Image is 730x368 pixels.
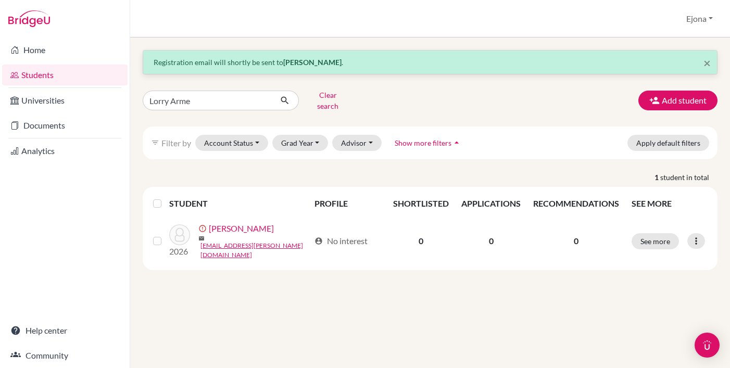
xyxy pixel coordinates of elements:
th: SHORTLISTED [387,191,455,216]
strong: [PERSON_NAME] [283,58,342,67]
span: mail [198,235,205,242]
span: account_circle [314,237,323,245]
img: Armes, Lorry [169,224,190,245]
button: Show more filtersarrow_drop_up [386,135,471,151]
strong: 1 [655,172,660,183]
input: Find student by name... [143,91,272,110]
div: Open Intercom Messenger [695,333,720,358]
span: × [703,55,711,70]
button: Clear search [299,87,357,114]
span: error_outline [198,224,209,233]
a: Analytics [2,141,128,161]
div: No interest [314,235,368,247]
button: Grad Year [272,135,329,151]
button: Ejona [682,9,718,29]
button: See more [632,233,679,249]
button: Add student [638,91,718,110]
p: 0 [533,235,619,247]
th: SEE MORE [625,191,713,216]
span: Show more filters [395,138,451,147]
button: Close [703,57,711,69]
button: Apply default filters [627,135,709,151]
th: STUDENT [169,191,308,216]
a: [PERSON_NAME] [209,222,274,235]
td: 0 [387,216,455,266]
span: student in total [660,172,718,183]
img: Bridge-U [8,10,50,27]
th: APPLICATIONS [455,191,527,216]
i: filter_list [151,138,159,147]
td: 0 [455,216,527,266]
a: Help center [2,320,128,341]
p: 2026 [169,245,190,258]
button: Advisor [332,135,382,151]
p: Registration email will shortly be sent to . [154,57,707,68]
i: arrow_drop_up [451,137,462,148]
button: Account Status [195,135,268,151]
a: Universities [2,90,128,111]
a: Documents [2,115,128,136]
a: Community [2,345,128,366]
a: [EMAIL_ADDRESS][PERSON_NAME][DOMAIN_NAME] [200,241,310,260]
span: Filter by [161,138,191,148]
th: PROFILE [308,191,387,216]
a: Students [2,65,128,85]
a: Home [2,40,128,60]
th: RECOMMENDATIONS [527,191,625,216]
